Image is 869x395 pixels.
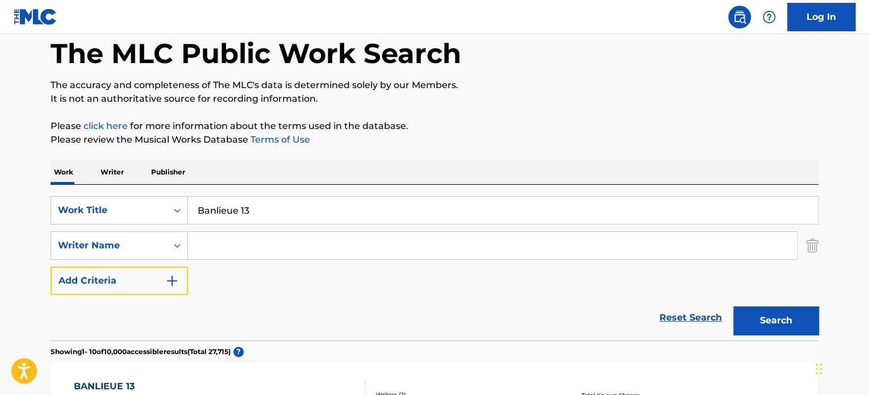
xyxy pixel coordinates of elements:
div: Work Title [58,203,160,217]
iframe: Chat Widget [812,340,869,395]
a: Log In [787,3,855,31]
img: Delete Criterion [806,231,818,260]
span: ? [233,347,244,357]
img: help [762,10,776,24]
a: Public Search [728,6,751,28]
a: Reset Search [654,305,728,330]
a: click here [83,120,128,131]
p: Writer [97,160,127,184]
p: It is not an authoritative source for recording information. [51,92,818,106]
p: Work [51,160,77,184]
img: 9d2ae6d4665cec9f34b9.svg [165,274,179,288]
div: Writer Name [58,239,160,252]
h1: The MLC Public Work Search [51,36,461,70]
img: MLC Logo [14,9,57,25]
p: Showing 1 - 10 of 10,000 accessible results (Total 27,715 ) [51,347,231,357]
p: The accuracy and completeness of The MLC's data is determined solely by our Members. [51,78,818,92]
p: Publisher [148,160,189,184]
img: search [733,10,746,24]
button: Add Criteria [51,267,188,295]
form: Search Form [51,196,818,340]
div: Help [758,6,780,28]
div: BANLIEUE 13 [74,380,175,393]
button: Search [733,306,818,335]
p: Please for more information about the terms used in the database. [51,119,818,133]
div: Drag [816,352,822,386]
p: Please review the Musical Works Database [51,133,818,147]
a: Terms of Use [248,134,310,145]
